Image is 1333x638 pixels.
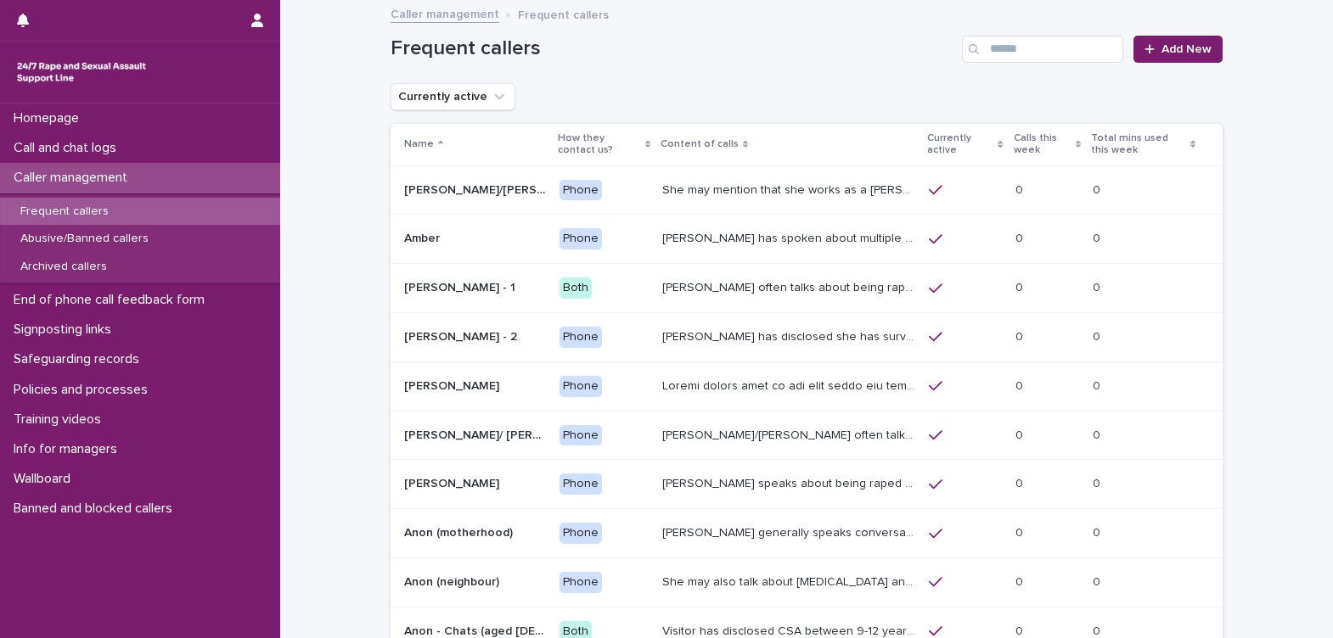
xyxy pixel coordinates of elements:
p: 0 [1015,473,1026,491]
p: 0 [1093,572,1104,590]
p: 0 [1093,376,1104,394]
p: 0 [1015,376,1026,394]
tr: [PERSON_NAME]/[PERSON_NAME] (Anon/'I don't know'/'I can't remember')[PERSON_NAME]/[PERSON_NAME] (... [391,165,1223,215]
tr: AmberAmber Phone[PERSON_NAME] has spoken about multiple experiences of [MEDICAL_DATA]. [PERSON_NA... [391,215,1223,264]
a: Caller management [391,3,499,23]
div: Phone [560,523,602,544]
tr: [PERSON_NAME] - 2[PERSON_NAME] - 2 Phone[PERSON_NAME] has disclosed she has survived two rapes, o... [391,312,1223,361]
p: Caller speaks about being raped and abused by the police and her ex-husband of 20 years. She has ... [662,473,919,491]
p: [PERSON_NAME]/ [PERSON_NAME] [404,425,549,443]
div: Phone [560,473,602,495]
p: Homepage [7,110,93,126]
h1: Frequent callers [391,36,955,61]
p: 0 [1093,425,1104,443]
div: Phone [560,425,602,446]
p: Abbie/Emily (Anon/'I don't know'/'I can't remember') [404,180,549,198]
p: Anon (neighbour) [404,572,503,590]
div: Phone [560,228,602,249]
p: She may also talk about child sexual abuse and about currently being physically disabled. She has... [662,572,919,590]
button: Currently active [391,83,515,110]
p: She may mention that she works as a Nanny, looking after two children. Abbie / Emily has let us k... [662,180,919,198]
p: Calls this week [1014,129,1071,160]
p: 0 [1093,228,1104,246]
p: 0 [1093,180,1104,198]
tr: Anon (motherhood)Anon (motherhood) Phone[PERSON_NAME] generally speaks conversationally about man... [391,509,1223,558]
p: Frequent callers [7,204,122,219]
p: Signposting links [7,322,125,338]
p: Content of calls [661,135,739,154]
p: [PERSON_NAME] [404,473,503,491]
p: 0 [1015,425,1026,443]
p: 0 [1093,327,1104,344]
p: 0 [1015,180,1026,198]
p: Amber has spoken about multiple experiences of sexual abuse. Amber told us she is now 18 (as of 0... [662,228,919,246]
p: Anna/Emma often talks about being raped at gunpoint at the age of 13/14 by her ex-partner, aged 1... [662,425,919,443]
p: Call and chat logs [7,140,130,156]
div: Phone [560,180,602,201]
div: Phone [560,327,602,348]
div: Phone [560,376,602,397]
p: Frequent callers [518,4,609,23]
p: 0 [1093,523,1104,540]
p: [PERSON_NAME] - 1 [404,277,519,295]
p: Amy has disclosed she has survived two rapes, one in the UK and the other in Australia in 2013. S... [662,327,919,344]
p: Abusive/Banned callers [7,232,162,246]
p: 0 [1015,572,1026,590]
tr: [PERSON_NAME][PERSON_NAME] PhoneLoremi dolors amet co adi elit seddo eiu tempor in u labor et dol... [391,361,1223,411]
div: Both [560,277,592,299]
p: 0 [1015,523,1026,540]
p: 0 [1015,277,1026,295]
tr: [PERSON_NAME]/ [PERSON_NAME][PERSON_NAME]/ [PERSON_NAME] Phone[PERSON_NAME]/[PERSON_NAME] often t... [391,411,1223,460]
p: [PERSON_NAME] - 2 [404,327,520,344]
p: Amber [404,228,443,246]
p: End of phone call feedback form [7,292,218,308]
div: Phone [560,572,602,593]
tr: [PERSON_NAME][PERSON_NAME] Phone[PERSON_NAME] speaks about being raped and abused by the police a... [391,460,1223,509]
p: Training videos [7,411,115,428]
p: Name [404,135,434,154]
p: Banned and blocked callers [7,501,186,517]
p: 0 [1093,473,1104,491]
p: Wallboard [7,471,84,487]
tr: [PERSON_NAME] - 1[PERSON_NAME] - 1 Both[PERSON_NAME] often talks about being raped a night before... [391,264,1223,313]
img: rhQMoQhaT3yELyF149Cw [14,55,149,89]
p: Amy often talks about being raped a night before or 2 weeks ago or a month ago. She also makes re... [662,277,919,295]
p: 0 [1015,228,1026,246]
p: Caller management [7,170,141,186]
p: Andrew shared that he has been raped and beaten by a group of men in or near his home twice withi... [662,376,919,394]
p: [PERSON_NAME] [404,376,503,394]
p: Safeguarding records [7,351,153,367]
p: How they contact us? [558,129,641,160]
input: Search [962,36,1123,63]
p: Archived callers [7,260,121,274]
span: Add New [1161,43,1212,55]
p: Caller generally speaks conversationally about many different things in her life and rarely speak... [662,523,919,540]
p: Currently active [927,129,993,160]
p: Anon (motherhood) [404,523,516,540]
p: Policies and processes [7,382,161,398]
p: Info for managers [7,441,131,457]
a: Add New [1133,36,1223,63]
p: 0 [1093,277,1104,295]
p: 0 [1015,327,1026,344]
p: Total mins used this week [1091,129,1186,160]
tr: Anon (neighbour)Anon (neighbour) PhoneShe may also talk about [MEDICAL_DATA] and about currently ... [391,557,1223,607]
